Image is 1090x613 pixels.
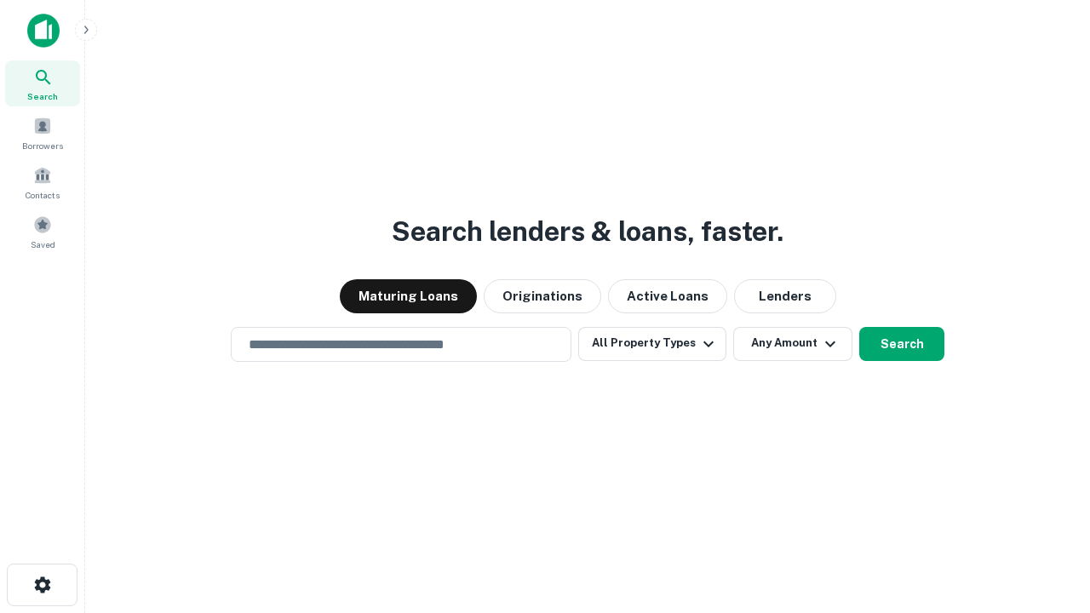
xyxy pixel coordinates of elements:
[26,188,60,202] span: Contacts
[22,139,63,152] span: Borrowers
[27,89,58,103] span: Search
[733,327,852,361] button: Any Amount
[5,60,80,106] a: Search
[27,14,60,48] img: capitalize-icon.png
[859,327,944,361] button: Search
[5,209,80,255] a: Saved
[31,238,55,251] span: Saved
[392,211,783,252] h3: Search lenders & loans, faster.
[340,279,477,313] button: Maturing Loans
[608,279,727,313] button: Active Loans
[484,279,601,313] button: Originations
[578,327,726,361] button: All Property Types
[5,159,80,205] a: Contacts
[1005,477,1090,559] iframe: Chat Widget
[734,279,836,313] button: Lenders
[5,110,80,156] a: Borrowers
